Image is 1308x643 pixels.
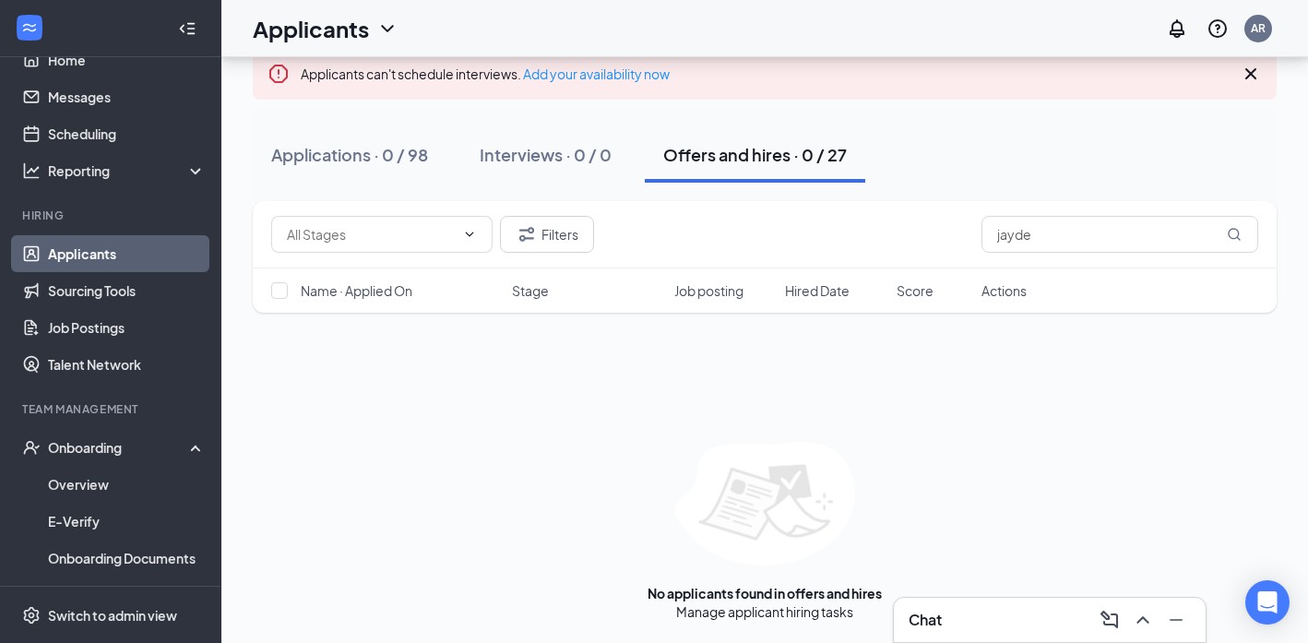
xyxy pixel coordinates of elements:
[268,63,290,85] svg: Error
[1245,580,1290,625] div: Open Intercom Messenger
[48,42,206,78] a: Home
[48,540,206,577] a: Onboarding Documents
[287,224,455,244] input: All Stages
[981,281,1027,300] span: Actions
[663,143,847,166] div: Offers and hires · 0 / 27
[48,466,206,503] a: Overview
[48,577,206,613] a: Activity log
[20,18,39,37] svg: WorkstreamLogo
[675,442,855,566] img: empty-state
[22,401,202,417] div: Team Management
[648,584,882,602] div: No applicants found in offers and hires
[1165,609,1187,631] svg: Minimize
[22,161,41,180] svg: Analysis
[271,143,428,166] div: Applications · 0 / 98
[1099,609,1121,631] svg: ComposeMessage
[301,65,670,82] span: Applicants can't schedule interviews.
[674,281,743,300] span: Job posting
[512,281,549,300] span: Stage
[48,605,177,624] div: Switch to admin view
[48,438,190,457] div: Onboarding
[253,13,369,44] h1: Applicants
[48,503,206,540] a: E-Verify
[48,161,207,180] div: Reporting
[48,272,206,309] a: Sourcing Tools
[301,281,412,300] span: Name · Applied On
[22,605,41,624] svg: Settings
[480,143,612,166] div: Interviews · 0 / 0
[178,18,196,37] svg: Collapse
[1240,63,1262,85] svg: Cross
[48,235,206,272] a: Applicants
[1128,605,1158,635] button: ChevronUp
[516,223,538,245] svg: Filter
[785,281,850,300] span: Hired Date
[22,208,202,223] div: Hiring
[909,610,942,630] h3: Chat
[462,227,477,242] svg: ChevronDown
[48,115,206,152] a: Scheduling
[48,309,206,346] a: Job Postings
[48,346,206,383] a: Talent Network
[523,65,670,82] a: Add your availability now
[48,78,206,115] a: Messages
[897,281,933,300] span: Score
[1095,605,1124,635] button: ComposeMessage
[22,438,41,457] svg: UserCheck
[676,602,853,621] div: Manage applicant hiring tasks
[981,216,1258,253] input: Search in offers and hires
[376,18,398,40] svg: ChevronDown
[1132,609,1154,631] svg: ChevronUp
[1166,18,1188,40] svg: Notifications
[1251,20,1266,36] div: AR
[500,216,594,253] button: Filter Filters
[1207,18,1229,40] svg: QuestionInfo
[1227,227,1242,242] svg: MagnifyingGlass
[1161,605,1191,635] button: Minimize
